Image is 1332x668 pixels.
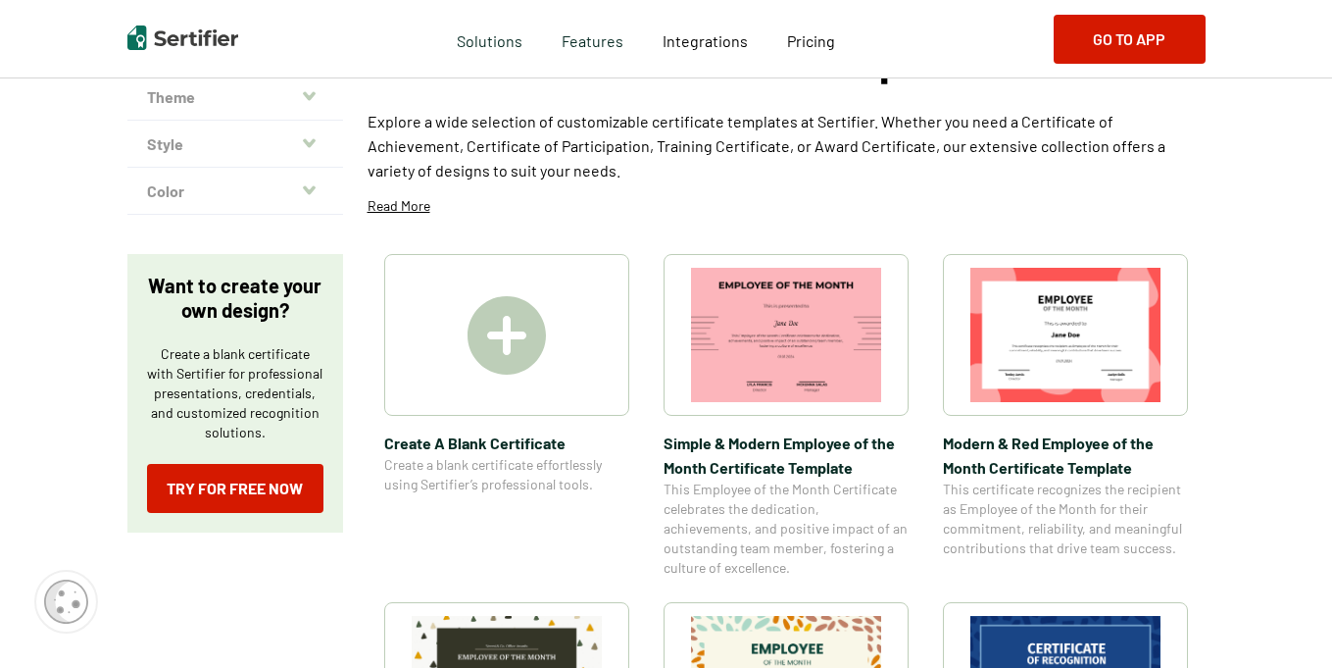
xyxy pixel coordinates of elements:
span: Modern & Red Employee of the Month Certificate Template [943,431,1188,480]
p: Explore a wide selection of customizable certificate templates at Sertifier. Whether you need a C... [368,109,1206,182]
span: This Employee of the Month Certificate celebrates the dedication, achievements, and positive impa... [664,480,909,578]
span: Integrations [663,31,748,50]
button: Style [127,121,343,168]
p: Want to create your own design? [147,274,323,323]
a: Simple & Modern Employee of the Month Certificate TemplateSimple & Modern Employee of the Month C... [664,254,909,578]
img: Sertifier | Digital Credentialing Platform [127,26,238,50]
span: Create A Blank Certificate [384,431,629,455]
button: Theme [127,74,343,121]
button: Color [127,168,343,215]
span: Features [562,26,623,51]
span: Solutions [457,26,522,51]
span: Pricing [787,31,835,50]
a: Try for Free Now [147,464,323,513]
img: Modern & Red Employee of the Month Certificate Template [970,268,1160,402]
span: Simple & Modern Employee of the Month Certificate Template [664,431,909,480]
button: Go to App [1054,15,1206,64]
img: Create A Blank Certificate [468,296,546,375]
a: Modern & Red Employee of the Month Certificate TemplateModern & Red Employee of the Month Certifi... [943,254,1188,578]
a: Pricing [787,26,835,51]
span: Create a blank certificate effortlessly using Sertifier’s professional tools. [384,455,629,494]
iframe: Chat Widget [1234,574,1332,668]
span: This certificate recognizes the recipient as Employee of the Month for their commitment, reliabil... [943,480,1188,558]
img: Cookie Popup Icon [44,580,88,624]
a: Integrations [663,26,748,51]
img: Simple & Modern Employee of the Month Certificate Template [691,268,881,402]
p: Create a blank certificate with Sertifier for professional presentations, credentials, and custom... [147,344,323,442]
p: Read More [368,196,430,216]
